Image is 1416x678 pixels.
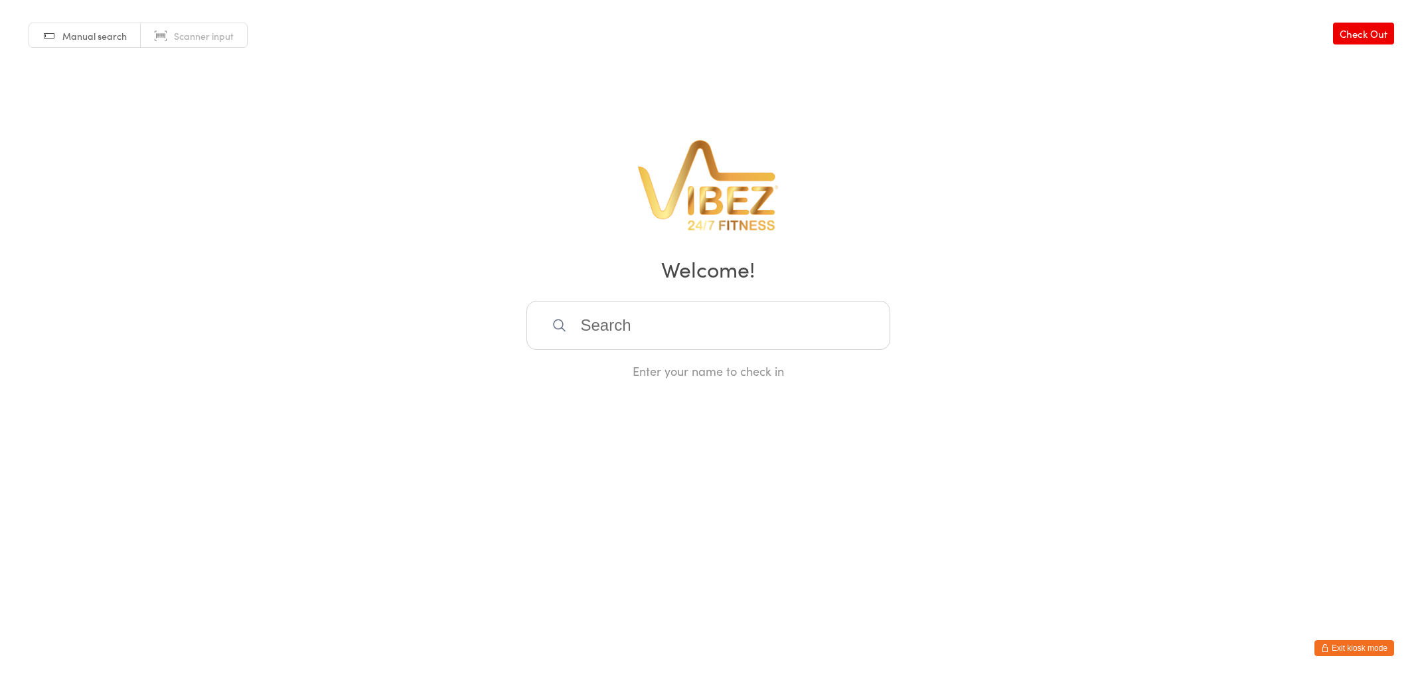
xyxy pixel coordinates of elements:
[1314,640,1394,656] button: Exit kiosk mode
[526,363,890,379] div: Enter your name to check in
[526,301,890,350] input: Search
[62,29,127,42] span: Manual search
[174,29,234,42] span: Scanner input
[1333,23,1394,44] a: Check Out
[633,135,783,235] img: VibeZ 24/7 Fitness
[13,254,1403,284] h2: Welcome!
